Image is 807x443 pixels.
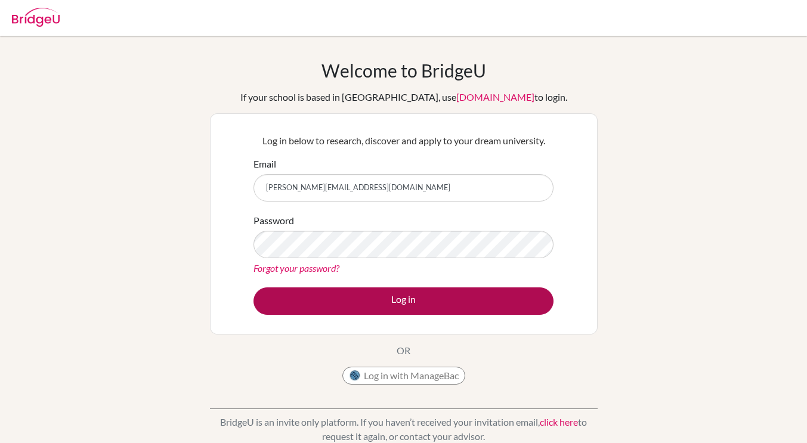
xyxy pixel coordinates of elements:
img: Bridge-U [12,8,60,27]
p: OR [397,343,410,358]
a: click here [540,416,578,427]
button: Log in with ManageBac [342,367,465,385]
a: Forgot your password? [253,262,339,274]
h1: Welcome to BridgeU [321,60,486,81]
label: Password [253,213,294,228]
div: If your school is based in [GEOGRAPHIC_DATA], use to login. [240,90,567,104]
p: Log in below to research, discover and apply to your dream university. [253,134,554,148]
label: Email [253,157,276,171]
a: [DOMAIN_NAME] [456,91,534,103]
button: Log in [253,287,554,315]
